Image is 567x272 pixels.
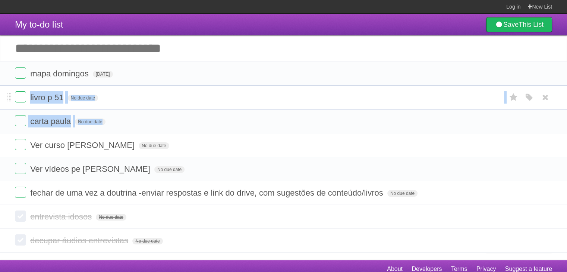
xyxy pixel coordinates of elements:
[30,188,385,197] span: fechar de uma vez a doutrina -enviar respostas e link do drive, com sugestões de conteúdo/livros
[15,187,26,198] label: Done
[15,115,26,126] label: Done
[132,238,163,244] span: No due date
[15,211,26,222] label: Done
[30,164,152,174] span: Ver vídeos pe [PERSON_NAME]
[68,95,98,101] span: No due date
[93,71,113,78] span: [DATE]
[15,163,26,174] label: Done
[30,117,73,126] span: carta paula
[30,236,130,245] span: decupar áudios entrevistas
[30,140,136,150] span: Ver curso [PERSON_NAME]
[15,234,26,246] label: Done
[30,212,94,221] span: entrevista idosos
[486,17,552,32] a: SaveThis List
[96,214,126,221] span: No due date
[139,142,169,149] span: No due date
[15,139,26,150] label: Done
[519,21,544,28] b: This List
[75,118,105,125] span: No due date
[154,166,185,173] span: No due date
[387,190,418,197] span: No due date
[30,93,65,102] span: livro p 51
[15,19,63,29] span: My to-do list
[507,91,521,104] label: Star task
[15,91,26,102] label: Done
[30,69,91,78] span: mapa domingos
[15,67,26,79] label: Done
